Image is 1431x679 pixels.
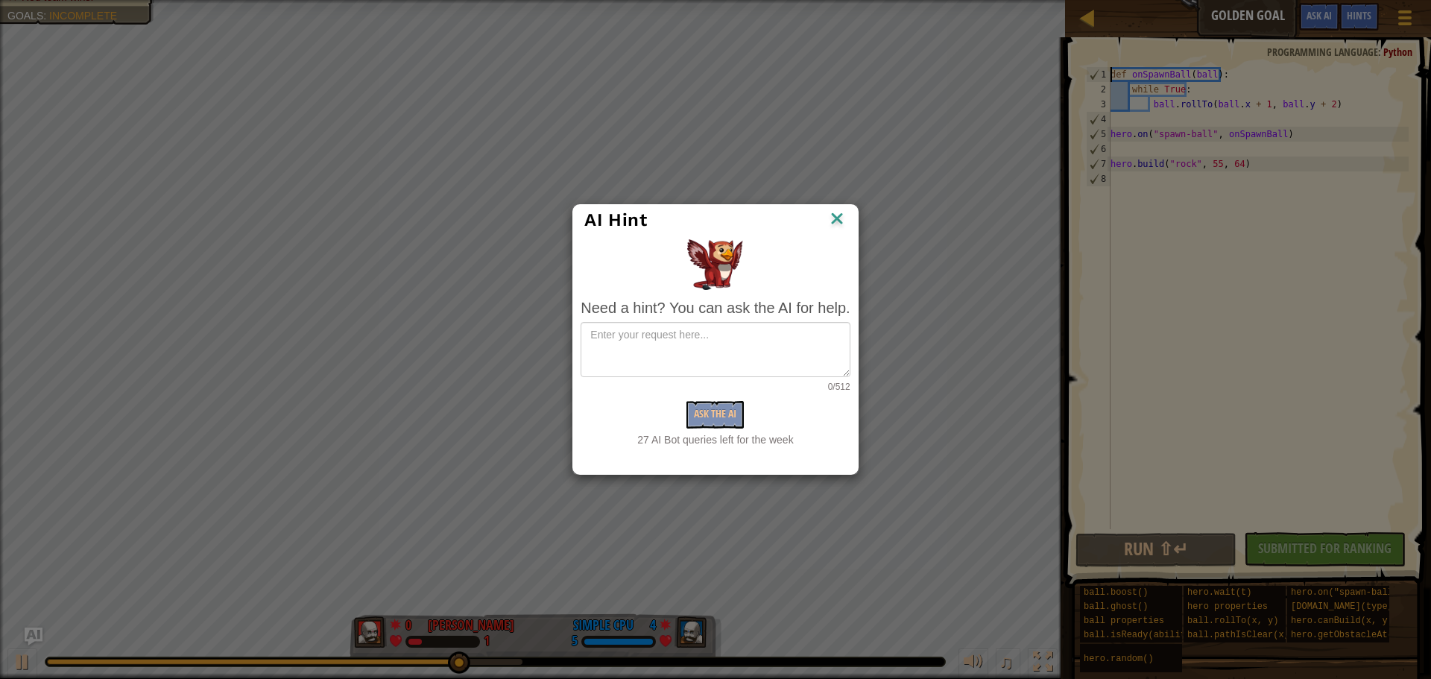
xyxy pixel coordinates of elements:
img: IconClose.svg [827,209,847,231]
span: AI Hint [584,209,647,230]
img: AI Hint Animal [687,239,743,290]
div: Need a hint? You can ask the AI for help. [581,297,850,319]
div: 27 AI Bot queries left for the week [581,432,850,447]
div: 0/512 [581,381,850,394]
